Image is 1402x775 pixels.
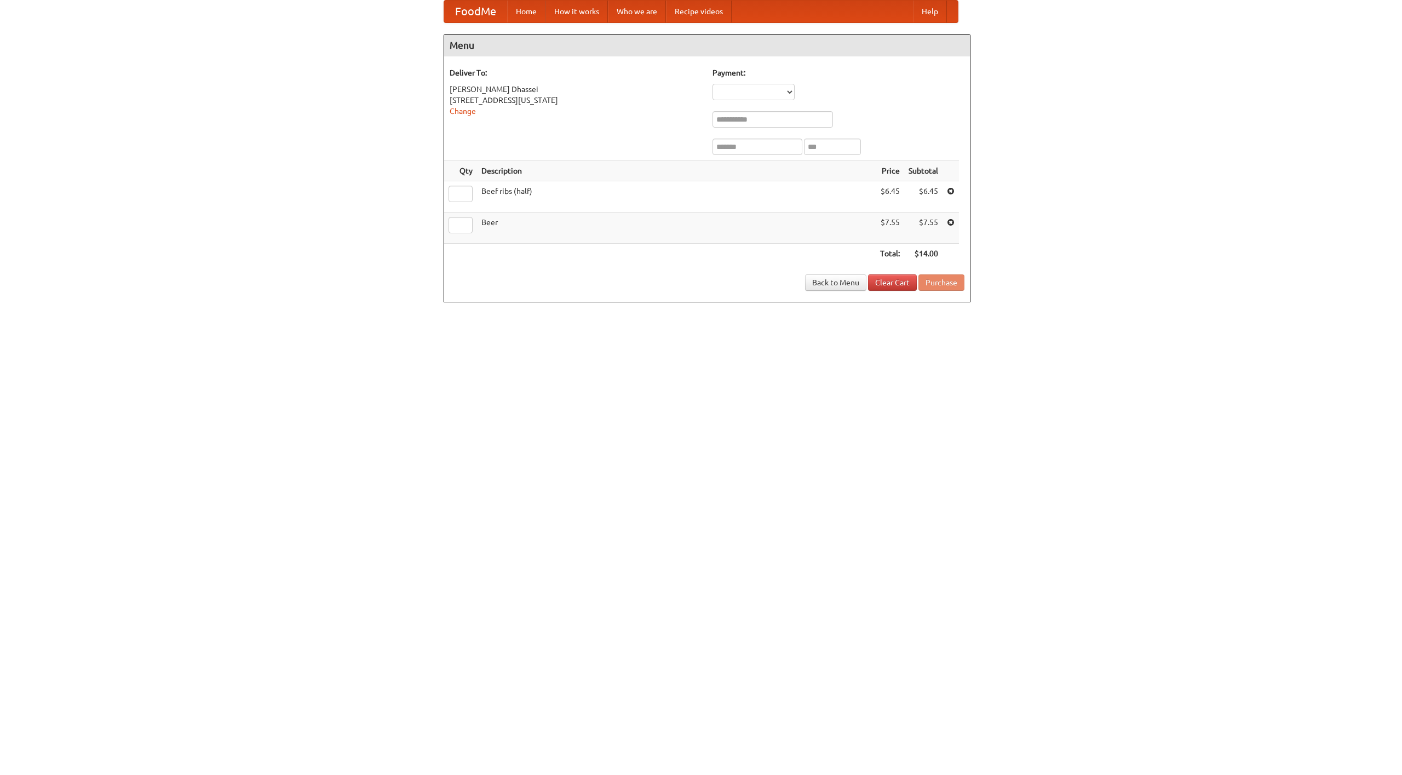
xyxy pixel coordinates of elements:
a: Clear Cart [868,274,917,291]
td: $6.45 [876,181,904,213]
div: [STREET_ADDRESS][US_STATE] [450,95,702,106]
td: Beef ribs (half) [477,181,876,213]
a: FoodMe [444,1,507,22]
h5: Deliver To: [450,67,702,78]
a: Who we are [608,1,666,22]
th: Price [876,161,904,181]
td: Beer [477,213,876,244]
a: Change [450,107,476,116]
h5: Payment: [713,67,964,78]
div: [PERSON_NAME] Dhassei [450,84,702,95]
a: How it works [545,1,608,22]
a: Recipe videos [666,1,732,22]
th: $14.00 [904,244,943,264]
a: Back to Menu [805,274,866,291]
th: Total: [876,244,904,264]
td: $7.55 [876,213,904,244]
th: Subtotal [904,161,943,181]
a: Help [913,1,947,22]
td: $7.55 [904,213,943,244]
th: Description [477,161,876,181]
button: Purchase [918,274,964,291]
a: Home [507,1,545,22]
td: $6.45 [904,181,943,213]
th: Qty [444,161,477,181]
h4: Menu [444,35,970,56]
